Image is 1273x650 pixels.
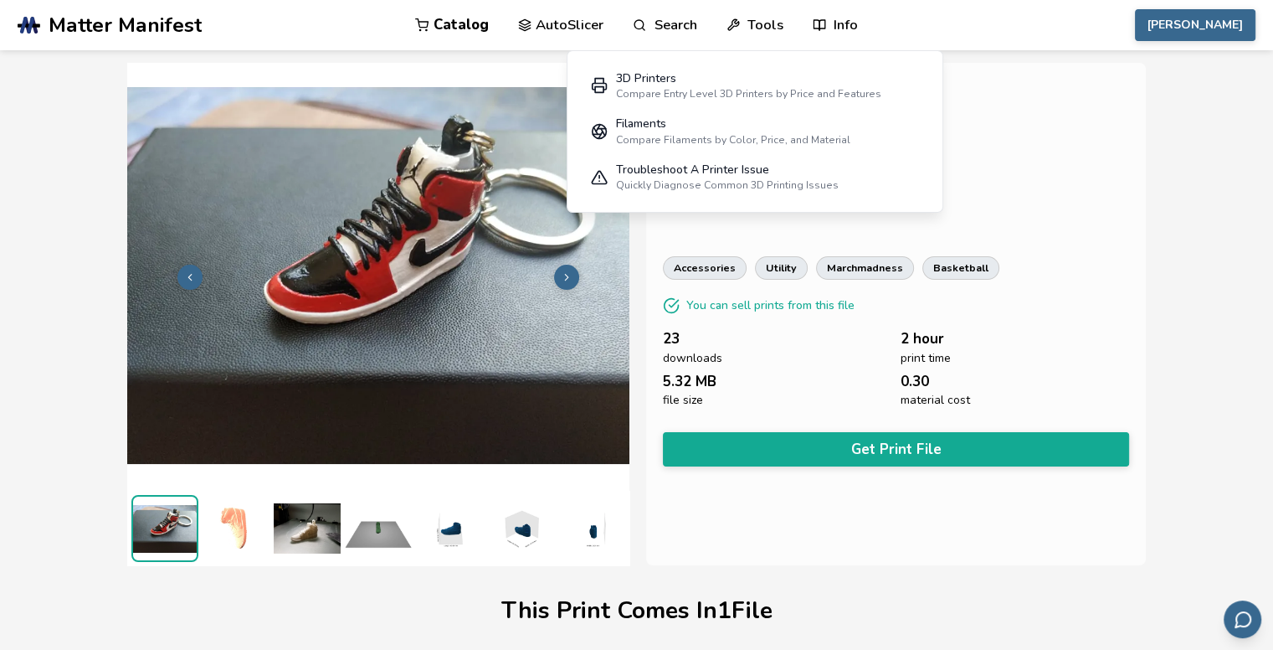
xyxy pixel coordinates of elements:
span: material cost [901,394,970,407]
span: 23 [663,331,680,347]
span: Matter Manifest [49,13,202,37]
a: 3D PrintersCompare Entry Level 3D Printers by Price and Features [579,63,931,109]
div: Compare Entry Level 3D Printers by Price and Features [616,88,881,100]
div: Quickly Diagnose Common 3D Printing Issues [616,179,839,191]
a: marchmadness [816,256,914,280]
div: Compare Filaments by Color, Price, and Material [616,134,850,146]
span: print time [901,352,951,365]
span: 2 hour [901,331,944,347]
div: 3D Printers [616,72,881,85]
a: Troubleshoot A Printer IssueQuickly Diagnose Common 3D Printing Issues [579,154,931,200]
a: basketball [922,256,999,280]
a: utility [755,256,808,280]
button: Send feedback via email [1224,601,1261,638]
img: 1_3D_Dimensions [416,495,483,562]
img: 1_3D_Dimensions [487,495,554,562]
span: file size [663,394,703,407]
span: downloads [663,352,722,365]
a: accessories [663,256,747,280]
div: Filaments [616,117,850,131]
div: Troubleshoot A Printer Issue [616,163,839,177]
img: 1_3D_Dimensions [558,495,625,562]
span: 5.32 MB [663,374,716,389]
img: AJ_1_2022_3D_Preview [203,495,269,562]
h1: This Print Comes In 1 File [501,598,773,624]
button: Get Print File [663,432,1129,467]
span: 0.30 [901,374,929,389]
button: [PERSON_NAME] [1135,9,1255,41]
p: You can sell prints from this file [686,297,855,314]
img: 1_Print_Preview [345,495,412,562]
a: FilamentsCompare Filaments by Color, Price, and Material [579,109,931,155]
